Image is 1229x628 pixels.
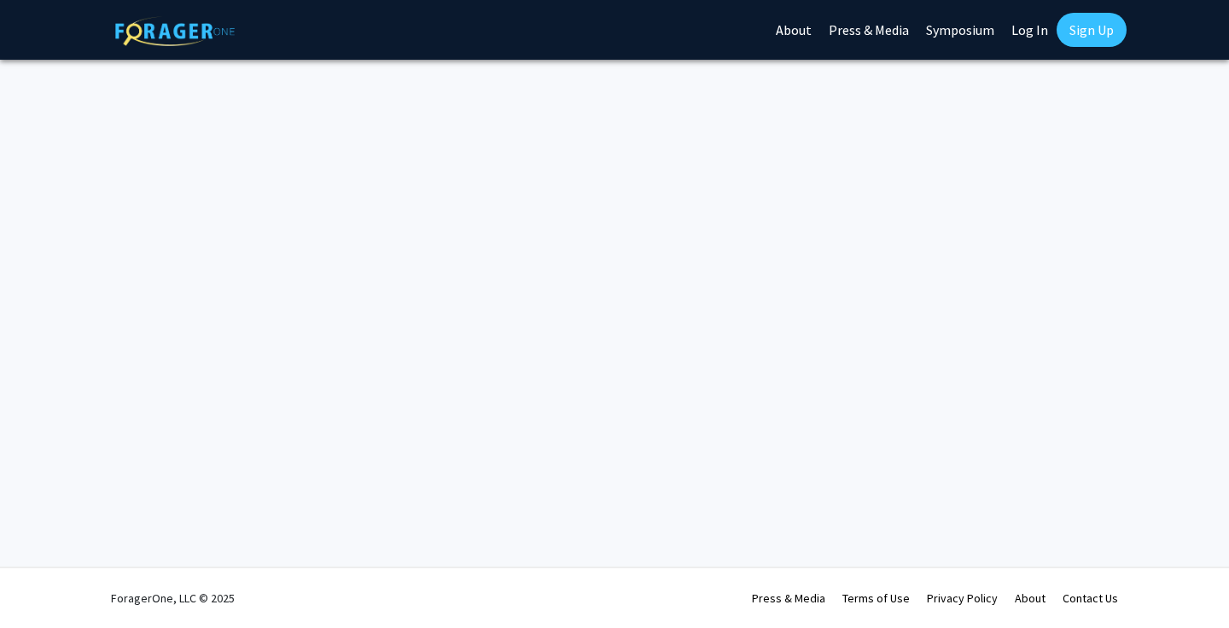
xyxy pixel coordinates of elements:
a: Terms of Use [842,590,910,606]
a: About [1015,590,1046,606]
div: ForagerOne, LLC © 2025 [111,568,235,628]
img: ForagerOne Logo [115,16,235,46]
a: Sign Up [1057,13,1127,47]
a: Contact Us [1063,590,1118,606]
a: Privacy Policy [927,590,998,606]
a: Press & Media [752,590,825,606]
